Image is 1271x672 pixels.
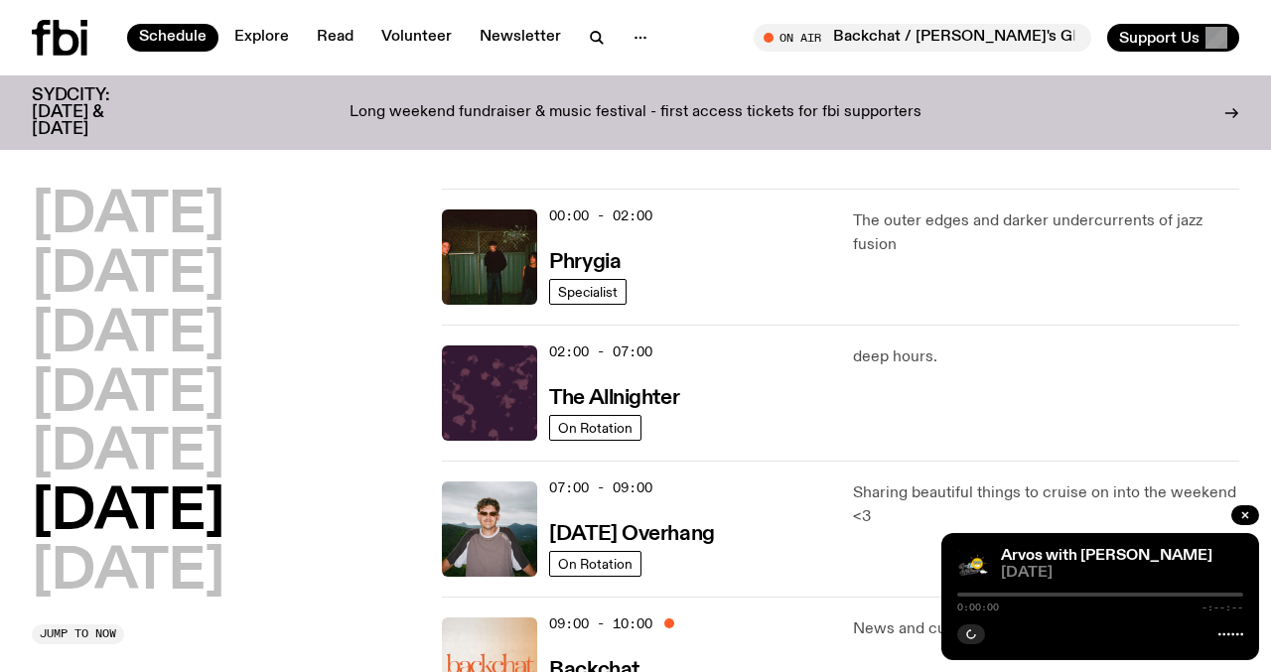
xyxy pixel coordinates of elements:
img: A greeny-grainy film photo of Bela, John and Bindi at night. They are standing in a backyard on g... [442,209,537,305]
a: Volunteer [369,24,464,52]
span: 09:00 - 10:00 [549,614,652,633]
span: Jump to now [40,628,116,639]
img: Harrie Hastings stands in front of cloud-covered sky and rolling hills. He's wearing sunglasses a... [442,481,537,577]
button: [DATE] [32,485,224,541]
button: [DATE] [32,426,224,481]
a: The Allnighter [549,384,679,409]
p: Sharing beautiful things to cruise on into the weekend <3 [853,481,1239,529]
h3: [DATE] Overhang [549,524,714,545]
a: Explore [222,24,301,52]
span: 00:00 - 02:00 [549,206,652,225]
button: Jump to now [32,624,124,644]
button: [DATE] [32,189,224,244]
span: 07:00 - 09:00 [549,478,652,497]
span: 0:00:00 [957,603,999,612]
button: [DATE] [32,545,224,601]
a: [DATE] Overhang [549,520,714,545]
a: Newsletter [468,24,573,52]
span: 02:00 - 07:00 [549,342,652,361]
a: Arvos with [PERSON_NAME] [1001,548,1212,564]
button: [DATE] [32,308,224,363]
button: [DATE] [32,248,224,304]
h3: SYDCITY: [DATE] & [DATE] [32,87,159,138]
a: On Rotation [549,551,641,577]
span: [DATE] [1001,566,1243,581]
p: deep hours. [853,345,1239,369]
a: Read [305,24,365,52]
span: Specialist [558,284,618,299]
p: Long weekend fundraiser & music festival - first access tickets for fbi supporters [350,104,921,122]
p: The outer edges and darker undercurrents of jazz fusion [853,209,1239,257]
a: Phrygia [549,248,621,273]
a: Schedule [127,24,218,52]
img: A stock image of a grinning sun with sunglasses, with the text Good Afternoon in cursive [957,549,989,581]
p: News and current affairs on FBi radio [853,617,1239,641]
span: -:--:-- [1201,603,1243,612]
button: Support Us [1107,24,1239,52]
span: On Rotation [558,556,633,571]
a: Specialist [549,279,627,305]
button: [DATE] [32,367,224,423]
span: On Rotation [558,420,633,435]
button: On AirBackchat / [PERSON_NAME]'s Ghost Train, Death of Journalists in [GEOGRAPHIC_DATA], A welcom... [754,24,1091,52]
span: Support Us [1119,29,1200,47]
h3: Phrygia [549,252,621,273]
h3: The Allnighter [549,388,679,409]
a: On Rotation [549,415,641,441]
